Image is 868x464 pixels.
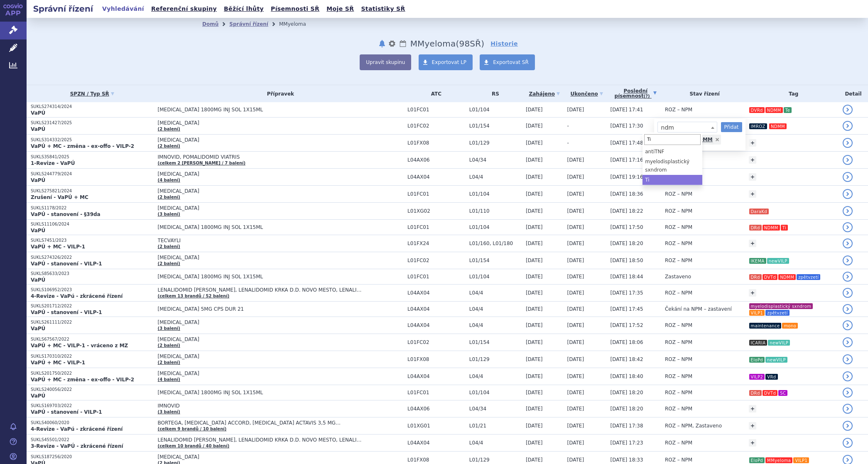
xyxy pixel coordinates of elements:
span: ndm [657,122,717,133]
span: ROZ – NPM [665,258,692,263]
a: Referenční skupiny [149,3,219,15]
span: [DATE] [526,208,543,214]
p: SUKLS169703/2022 [31,403,154,409]
span: L04/4 [469,322,522,328]
a: detail [843,172,853,182]
span: L01FX08 [407,356,465,362]
p: SUKLS67567/2022 [31,336,154,342]
span: [DATE] [567,290,584,296]
a: + [749,173,756,181]
p: SUKLS201712/2022 [31,303,154,309]
span: L01/110 [469,208,522,214]
i: newVILP [767,258,789,264]
span: [DATE] [567,224,584,230]
strong: VaPÚ + MC - VILP-1 - vráceno z MZ [31,343,128,349]
span: [DATE] [567,306,584,312]
span: L04AX04 [407,440,465,446]
i: VILP2 [749,374,765,380]
p: SUKLS314332/2025 [31,137,154,143]
span: L04AX04 [407,322,465,328]
span: ROZ – NPM [665,290,692,296]
a: Exportovat LP [419,54,473,70]
span: [DATE] [567,339,584,345]
span: ROZ – NPM [665,208,692,214]
span: [DATE] [567,258,584,263]
a: (celkem 10 brandů / 40 balení) [158,444,230,448]
span: [MEDICAL_DATA] [158,354,365,359]
span: [MEDICAL_DATA] [158,319,365,325]
strong: VaPÚ + MC - změna - ex-offo - VILP-2 [31,377,134,383]
strong: VaPÚ [31,126,45,132]
span: [DATE] [567,440,584,446]
span: [DATE] [526,423,543,429]
a: Poslednípísemnost(?) [611,85,661,102]
p: SUKLS201750/2022 [31,371,154,376]
a: detail [843,105,853,115]
a: (3 balení) [158,212,180,216]
span: L04AX04 [407,174,465,180]
p: SUKLS11106/2024 [31,221,154,227]
i: SC [778,390,787,396]
span: L04AX06 [407,406,465,412]
p: SUKLS106952/2023 [31,287,154,293]
a: Zahájeno [526,88,563,100]
span: ROZ – NPM [665,241,692,246]
span: L01/129 [469,140,522,146]
span: L01/129 [469,356,522,362]
span: [DATE] 18:20 [611,390,643,395]
i: newVILP [765,357,787,363]
span: [DATE] [526,373,543,379]
a: (4 balení) [158,377,180,382]
span: L01/104 [469,224,522,230]
a: + [749,439,756,447]
span: ROZ – NPM [665,390,692,395]
i: newVILP [768,340,790,346]
a: detail [843,238,853,248]
i: zpětvzetí [765,310,789,316]
span: [DATE] [526,306,543,312]
span: [DATE] 18:42 [611,356,643,362]
a: NDMM [694,137,713,142]
th: ATC [403,85,465,102]
a: (2 balení) [158,195,180,199]
a: detail [843,371,853,381]
p: SUKLS1178/2022 [31,205,154,211]
span: [MEDICAL_DATA] 1800MG INJ SOL 1X15ML [158,274,365,280]
p: SUKLS7451/2023 [31,238,154,243]
a: + [749,139,756,147]
span: ROZ – NPM [665,339,692,345]
span: [MEDICAL_DATA] 1800MG INJ SOL 1X15ML [158,390,365,395]
p: SUKLS274326/2022 [31,255,154,260]
strong: 1-Revize - VaPÚ [31,160,75,166]
span: L01XG02 [407,208,465,214]
span: L01/104 [469,107,522,113]
th: Stav řízení [661,85,745,102]
p: SUKLS231427/2025 [31,120,154,126]
span: LENALIDOMID [PERSON_NAME], LENALIDOMID KRKA D.D. NOVO MESTO, LENALIDOMID SANDOZ… [158,287,365,293]
span: [DATE] [526,174,543,180]
strong: VaPÚ [31,228,45,233]
span: [DATE] [567,208,584,214]
span: [DATE] 19:16 [611,174,643,180]
span: [DATE] 18:40 [611,373,643,379]
a: + [749,289,756,297]
i: DaraKd [749,209,769,214]
span: [MEDICAL_DATA] [158,371,365,376]
i: Te [784,107,792,113]
p: SUKLS35841/2025 [31,154,154,160]
p: SUKLS85633/2023 [31,271,154,277]
a: detail [843,255,853,265]
span: L01/154 [469,123,522,129]
a: (2 balení) [158,343,180,348]
span: [DATE] [567,423,584,429]
a: (2 balení) [158,261,180,266]
span: L04/34 [469,406,522,412]
span: [DATE] [526,241,543,246]
p: SUKLS170310/2022 [31,354,154,359]
i: EloPd [749,357,765,363]
span: [DATE] 17:38 [611,423,643,429]
p: SUKLS275821/2024 [31,188,154,194]
a: Domů [202,21,218,27]
a: Vyhledávání [100,3,147,15]
span: [DATE] [526,107,543,113]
